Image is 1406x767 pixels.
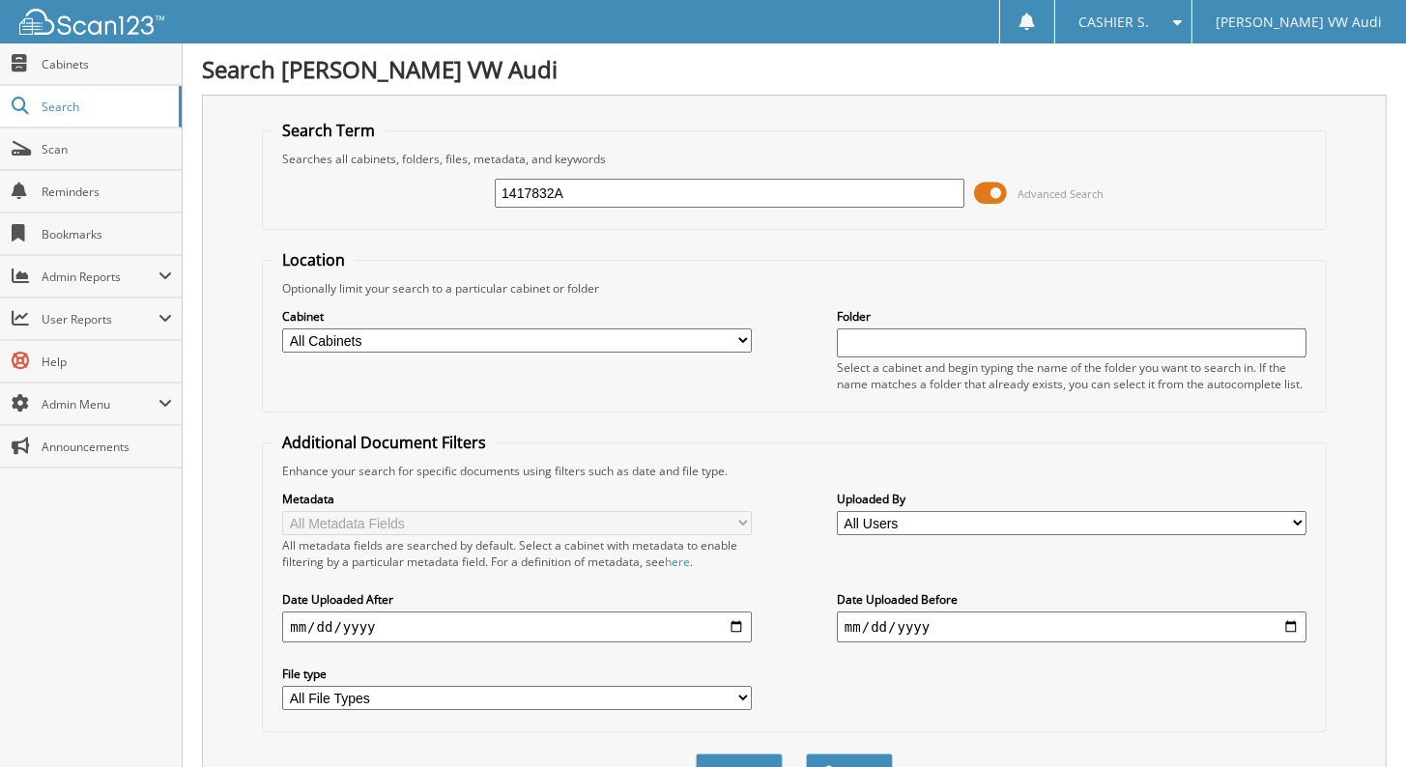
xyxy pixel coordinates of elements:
[837,359,1306,392] div: Select a cabinet and begin typing the name of the folder you want to search in. If the name match...
[1216,16,1382,28] span: [PERSON_NAME] VW Audi
[42,141,172,157] span: Scan
[282,611,752,642] input: start
[202,53,1387,85] h1: Search [PERSON_NAME] VW Audi
[273,463,1315,479] div: Enhance your search for specific documents using filters such as date and file type.
[282,308,752,325] label: Cabinet
[42,226,172,242] span: Bookmarks
[837,308,1306,325] label: Folder
[42,439,172,455] span: Announcements
[1018,186,1104,201] span: Advanced Search
[282,537,752,570] div: All metadata fields are searched by default. Select a cabinet with metadata to enable filtering b...
[42,396,158,412] span: Admin Menu
[273,249,355,270] legend: Location
[282,666,752,682] label: File type
[273,280,1315,297] div: Optionally limit your search to a particular cabinet or folder
[273,120,385,141] legend: Search Term
[42,269,158,285] span: Admin Reports
[837,491,1306,507] label: Uploaded By
[42,354,172,370] span: Help
[273,432,496,453] legend: Additional Document Filters
[42,99,169,115] span: Search
[282,491,752,507] label: Metadata
[1309,674,1406,767] iframe: Chat Widget
[273,151,1315,167] div: Searches all cabinets, folders, files, metadata, and keywords
[282,591,752,608] label: Date Uploaded After
[42,56,172,72] span: Cabinets
[42,184,172,200] span: Reminders
[665,554,690,570] a: here
[837,591,1306,608] label: Date Uploaded Before
[42,311,158,327] span: User Reports
[1078,16,1149,28] span: CASHIER S.
[837,611,1306,642] input: end
[19,9,164,35] img: scan123-logo-white.svg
